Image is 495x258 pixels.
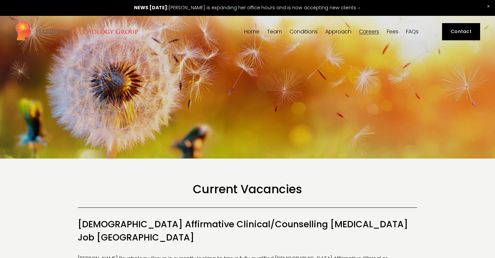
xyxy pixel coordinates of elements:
[387,28,398,35] a: Fees
[267,28,282,35] a: folder dropdown
[406,28,419,35] a: FAQs
[325,28,351,35] a: folder dropdown
[325,29,351,34] span: Approach
[290,28,318,35] a: folder dropdown
[244,28,259,35] a: Home
[78,182,418,196] h1: Current Vacancies
[15,21,138,42] img: Harrison Psychology Group
[442,23,480,40] a: Contact
[290,29,318,34] span: Conditions
[267,29,282,34] span: Team
[359,28,379,35] a: Careers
